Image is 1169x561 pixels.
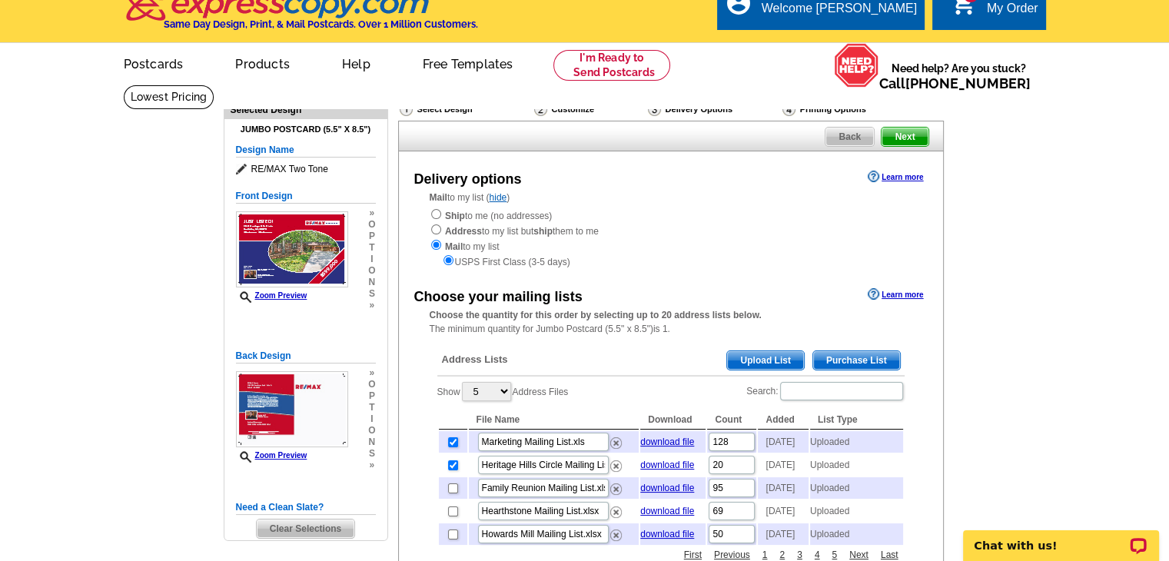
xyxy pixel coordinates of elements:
div: The minimum quantity for Jumbo Postcard (5.5" x 8.5")is 1. [399,308,943,336]
span: i [368,254,375,265]
strong: Address [445,226,482,237]
span: Next [882,128,928,146]
span: Purchase List [813,351,900,370]
span: t [368,242,375,254]
img: small-thumb.jpg [236,371,348,447]
label: Show Address Files [437,380,569,403]
a: Same Day Design, Print, & Mail Postcards. Over 1 Million Customers. [124,1,478,30]
strong: Ship [445,211,465,221]
h4: Same Day Design, Print, & Mail Postcards. Over 1 Million Customers. [164,18,478,30]
a: Help [317,45,395,81]
span: t [368,402,375,413]
img: Delivery Options [648,102,661,116]
img: delete.png [610,460,622,472]
strong: Mail [445,241,463,252]
th: Count [707,410,756,430]
div: Choose your mailing lists [414,287,583,307]
label: Search: [746,380,904,402]
span: » [368,367,375,379]
td: [DATE] [758,523,808,545]
a: Remove this list [610,526,622,537]
th: Download [640,410,706,430]
select: ShowAddress Files [462,382,511,401]
span: o [368,425,375,437]
img: help [834,43,879,88]
td: [DATE] [758,431,808,453]
a: Remove this list [610,480,622,491]
span: Address Lists [442,353,508,367]
a: Learn more [868,171,923,183]
span: i [368,413,375,425]
span: o [368,379,375,390]
span: o [368,219,375,231]
a: download file [640,483,694,493]
a: [PHONE_NUMBER] [905,75,1031,91]
div: Delivery options [414,169,522,190]
span: n [368,277,375,288]
h4: Jumbo Postcard (5.5" x 8.5") [236,124,376,134]
a: Products [211,45,314,81]
div: Delivery Options [646,101,781,121]
a: Remove this list [610,503,622,514]
th: List Type [810,410,903,430]
span: RE/MAX Two Tone [236,161,376,177]
div: Printing Options [781,101,918,117]
span: » [368,460,375,471]
td: Uploaded [810,523,903,545]
a: download file [640,460,694,470]
a: Postcards [99,45,208,81]
span: Upload List [727,351,803,370]
a: download file [640,529,694,539]
h5: Front Design [236,189,376,204]
td: [DATE] [758,500,808,522]
div: My Order [987,2,1038,23]
strong: Choose the quantity for this order by selecting up to 20 address lists below. [430,310,762,320]
td: Uploaded [810,477,903,499]
img: small-thumb.jpg [236,211,348,287]
h5: Back Design [236,349,376,363]
span: p [368,390,375,402]
span: Call [879,75,1031,91]
td: [DATE] [758,454,808,476]
div: Select Design [398,101,533,121]
img: delete.png [610,437,622,449]
a: Zoom Preview [236,291,307,300]
span: o [368,265,375,277]
td: Uploaded [810,431,903,453]
img: delete.png [610,529,622,541]
a: Free Templates [398,45,538,81]
a: Back [825,127,875,147]
span: » [368,207,375,219]
span: Need help? Are you stuck? [879,61,1038,91]
a: hide [490,192,507,203]
th: Added [758,410,808,430]
iframe: LiveChat chat widget [953,513,1169,561]
div: Welcome [PERSON_NAME] [762,2,917,23]
th: File Name [469,410,639,430]
div: Customize [533,101,646,121]
span: Back [825,128,874,146]
span: n [368,437,375,448]
h5: Design Name [236,143,376,158]
td: [DATE] [758,477,808,499]
a: Zoom Preview [236,451,307,460]
span: Clear Selections [257,520,354,538]
strong: ship [533,226,553,237]
span: s [368,288,375,300]
h5: Need a Clean Slate? [236,500,376,515]
a: Remove this list [610,434,622,445]
a: Learn more [868,288,923,300]
img: Customize [534,102,547,116]
td: Uploaded [810,454,903,476]
img: Printing Options & Summary [782,102,795,116]
div: Selected Design [224,102,387,117]
span: » [368,300,375,311]
img: Select Design [400,102,413,116]
div: to my list ( ) [399,191,943,269]
input: Search: [780,382,903,400]
img: delete.png [610,506,622,518]
td: Uploaded [810,500,903,522]
a: Remove this list [610,457,622,468]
